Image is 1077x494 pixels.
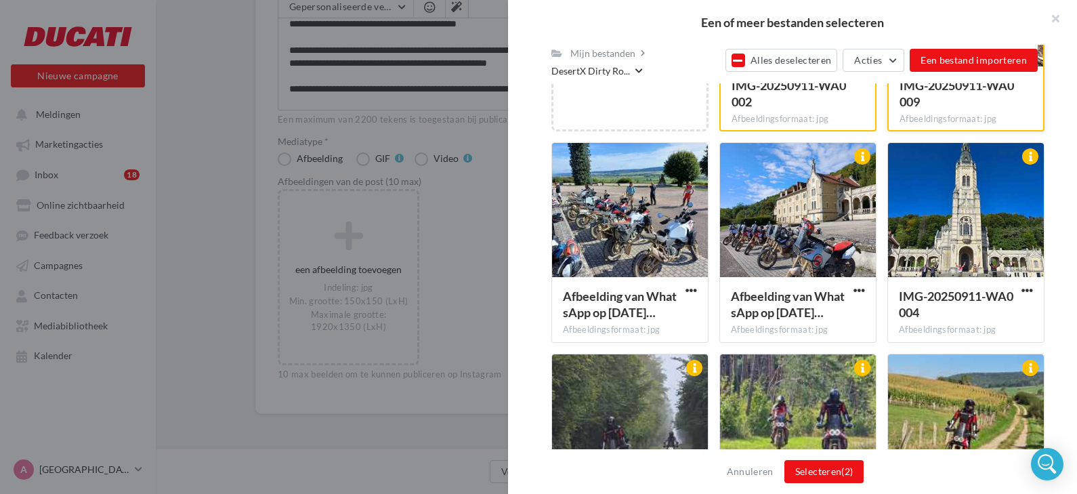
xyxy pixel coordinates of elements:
[899,324,1033,336] div: Afbeeldingsformaat: jpg
[731,289,845,320] span: Afbeelding van WhatsApp op 2025-09-11 om 08.33.41_41de0dfe
[921,54,1027,66] span: Een bestand importeren
[721,464,779,480] button: Annuleren
[1031,448,1063,480] div: Open Intercom Messenger
[854,54,882,66] span: Acties
[900,113,1032,125] div: Afbeeldingsformaat: jpg
[570,47,635,60] div: Mijn bestanden
[530,16,1055,28] h2: Een of meer bestanden selecteren
[910,49,1038,72] button: Een bestand importeren
[563,324,697,336] div: Afbeeldingsformaat: jpg
[731,324,865,336] div: Afbeeldingsformaat: jpg
[725,49,838,72] button: Alles deselecteren
[843,49,904,72] button: Acties
[563,289,677,320] span: Afbeelding van WhatsApp op 2025-09-11 om 08.33.41_ec9acc60
[899,289,1013,320] span: IMG-20250911-WA0004
[551,64,630,78] span: DesertX Dirty Ro...
[784,460,864,483] button: Selecteren(2)
[841,466,853,477] span: (2)
[732,113,864,125] div: Afbeeldingsformaat: jpg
